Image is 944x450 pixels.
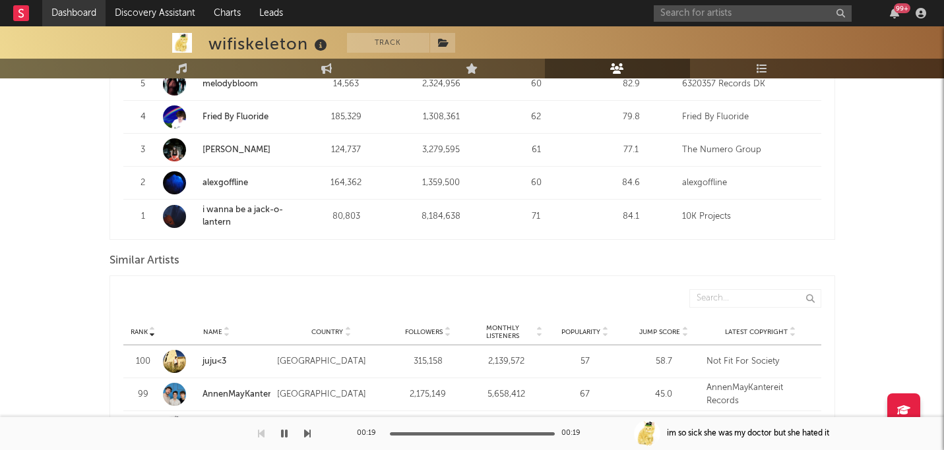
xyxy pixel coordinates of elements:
span: Jump Score [639,328,680,336]
div: 1 [130,210,156,223]
div: [GEOGRAPHIC_DATA] [277,388,385,401]
a: Fried By Fluoride [163,105,296,128]
div: 5 [130,78,156,91]
input: Search for artists [654,5,852,22]
div: 1,359,500 [397,177,486,190]
div: 1,308,361 [397,111,486,124]
a: i wanna be a jack-o-lantern [203,206,283,227]
div: 61 [492,144,581,157]
a: AnnenMayKantereit [203,390,281,399]
a: i wanna be a jack-o-lantern [163,204,296,229]
div: 185,329 [302,111,391,124]
div: 00:19 [357,426,383,441]
div: 3 [130,144,156,157]
div: 14,563 [302,78,391,91]
button: Track [347,33,429,53]
div: 164,362 [302,177,391,190]
div: The Numero Group [682,144,815,157]
div: 80,803 [302,210,391,223]
div: 10K Projects [682,210,815,223]
span: Rank [131,328,148,336]
span: Latest Copyright [725,328,788,336]
div: 2,139,572 [470,355,542,368]
span: Popularity [561,328,600,336]
a: alexgoffline [203,179,248,187]
a: juju<3 [163,350,271,373]
div: wifiskeleton [208,33,330,55]
a: alexgoffline [163,171,296,194]
div: 62 [492,111,581,124]
div: AnnenMayKantereit Records [707,381,815,407]
a: melodybloom [163,72,296,96]
div: 71 [492,210,581,223]
a: [PERSON_NAME] [203,146,270,154]
div: 2,324,956 [397,78,486,91]
a: Libianca [163,416,271,439]
div: 60 [492,78,581,91]
div: 2,175,149 [392,388,464,401]
span: Followers [405,328,443,336]
div: 00:19 [561,426,588,441]
div: 99 [130,388,156,401]
div: 4 [130,111,156,124]
div: 77.1 [587,144,676,157]
div: Fried By Fluoride [682,111,815,124]
div: 60 [492,177,581,190]
div: 99 + [894,3,910,13]
a: juju<3 [203,357,226,366]
a: AnnenMayKantereit [163,383,271,406]
div: alexgoffline [682,177,815,190]
div: 45.0 [628,388,700,401]
div: 84.6 [587,177,676,190]
div: 100 [130,355,156,368]
div: 79.8 [587,111,676,124]
div: 82.9 [587,78,676,91]
div: im so sick she was my doctor but she hated it [667,428,829,439]
a: melodybloom [203,80,258,88]
span: Country [311,328,343,336]
div: 84.1 [587,210,676,223]
a: Fried By Fluoride [203,113,268,121]
input: Search... [689,289,821,308]
span: Monthly Listeners [470,324,534,340]
div: 315,158 [392,355,464,368]
div: 67 [549,388,621,401]
div: 124,737 [302,144,391,157]
div: 57 [549,355,621,368]
div: 8,184,638 [397,210,486,223]
div: 5,658,412 [470,388,542,401]
div: 2 [130,177,156,190]
div: 58.7 [628,355,700,368]
button: 99+ [890,8,899,18]
span: Similar Artists [110,253,179,269]
span: Name [203,328,222,336]
div: [GEOGRAPHIC_DATA] [277,355,385,368]
div: 3,279,595 [397,144,486,157]
a: [PERSON_NAME] [163,138,296,161]
div: 6320357 Records DK [682,78,815,91]
div: Not Fit For Society [707,355,815,368]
